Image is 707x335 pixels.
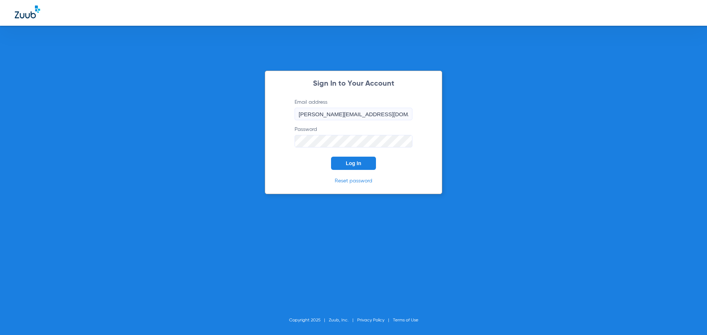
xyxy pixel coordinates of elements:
a: Reset password [335,178,372,183]
iframe: Chat Widget [670,300,707,335]
h2: Sign In to Your Account [284,80,423,88]
input: Password [295,135,412,147]
button: Log In [331,157,376,170]
li: Copyright 2025 [289,317,329,324]
span: Log In [346,160,361,166]
a: Privacy Policy [357,318,384,322]
label: Email address [295,99,412,120]
label: Password [295,126,412,147]
li: Zuub, Inc. [329,317,357,324]
input: Email address [295,108,412,120]
img: Zuub Logo [15,6,40,18]
a: Terms of Use [393,318,418,322]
